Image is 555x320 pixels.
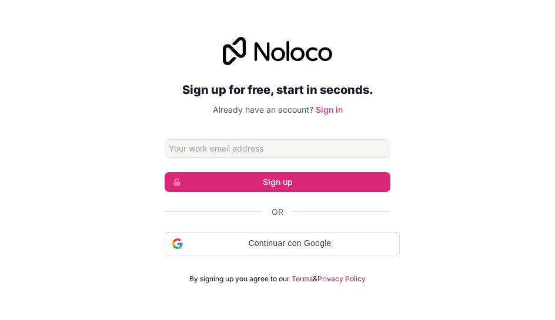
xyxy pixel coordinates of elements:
div: Continuar con Google [165,232,400,255]
input: Email address [165,139,390,158]
a: Privacy Policy [317,274,366,284]
span: & [313,274,317,284]
a: Sign in [316,105,343,114]
span: Already have an account? [213,105,313,114]
span: Or [272,206,283,218]
h2: Sign up for free, start in seconds. [165,79,390,100]
span: By signing up you agree to our [189,274,290,284]
a: Terms [292,274,313,284]
span: Continuar con Google [188,237,392,250]
button: Sign up [165,172,390,192]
